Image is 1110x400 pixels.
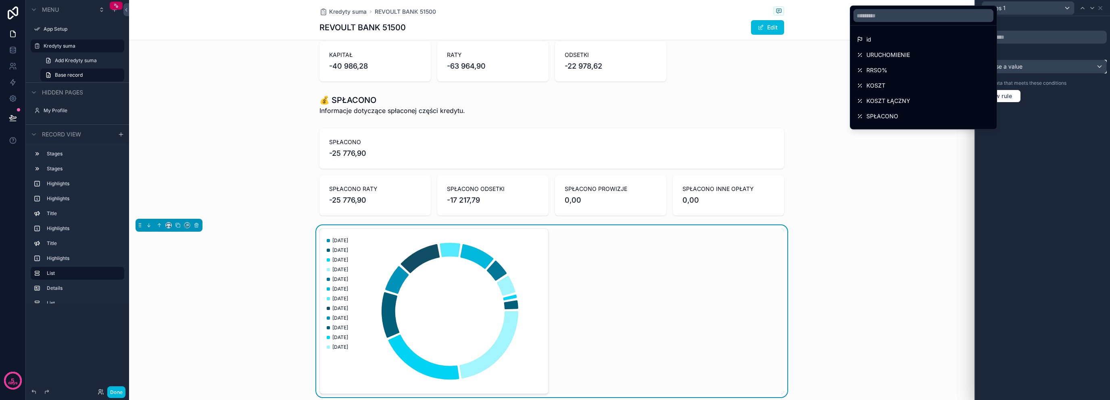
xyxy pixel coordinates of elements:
[332,266,348,273] span: [DATE]
[375,8,436,16] a: REVOULT BANK 51500
[332,257,348,263] span: [DATE]
[319,8,367,16] a: Kredyty suma
[40,69,124,82] a: Base record
[47,270,118,276] label: List
[325,234,543,389] div: chart
[55,72,83,78] span: Base record
[47,151,118,157] label: Stages
[332,276,348,283] span: [DATE]
[332,344,348,350] span: [DATE]
[866,111,898,121] span: SPŁACONO
[866,81,885,90] span: KOSZT
[329,8,367,16] span: Kredyty suma
[47,225,118,232] label: Highlights
[866,50,910,60] span: URUCHOMIENIE
[42,88,83,96] span: Hidden pages
[47,165,118,172] label: Stages
[47,195,118,202] label: Highlights
[42,6,59,14] span: Menu
[332,315,348,321] span: [DATE]
[332,334,348,341] span: [DATE]
[332,295,348,302] span: [DATE]
[47,210,118,217] label: Title
[55,57,97,64] span: Add Kredyty suma
[44,43,119,49] label: Kredyty suma
[47,300,118,306] label: List
[44,26,119,32] label: App Setup
[866,96,910,106] span: KOSZT ŁĄCZNY
[332,286,348,292] span: [DATE]
[26,144,129,304] div: scrollable content
[47,240,118,247] label: Title
[44,107,119,114] label: My Profile
[332,247,348,253] span: [DATE]
[47,285,118,291] label: Details
[866,65,887,75] span: RRSO%
[751,20,784,35] button: Edit
[42,130,81,138] span: Record view
[47,255,118,262] label: Highlights
[319,22,406,33] h1: REVOULT BANK 51500
[866,35,871,44] span: id
[332,325,348,331] span: [DATE]
[8,380,18,386] p: days
[107,386,125,398] button: Done
[11,377,15,385] p: 5
[332,237,348,244] span: [DATE]
[866,127,915,136] span: SPŁACONO RATY
[40,54,124,67] a: Add Kredyty suma
[332,305,348,312] span: [DATE]
[47,180,118,187] label: Highlights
